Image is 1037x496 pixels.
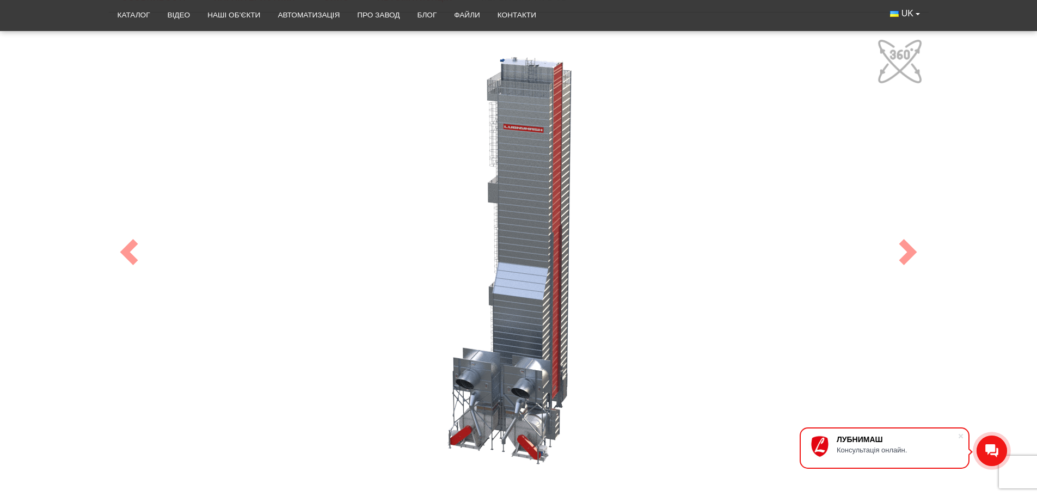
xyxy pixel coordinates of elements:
[837,435,958,444] div: ЛУБНИМАШ
[489,3,545,27] a: Контакти
[881,3,928,24] button: UK
[159,3,199,27] a: Відео
[408,3,445,27] a: Блог
[837,446,958,454] div: Консультація онлайн.
[445,3,489,27] a: Файли
[348,3,408,27] a: Про завод
[199,3,269,27] a: Наші об’єкти
[901,8,913,20] span: UK
[269,3,348,27] a: Автоматизація
[890,11,899,17] img: Українська
[109,3,159,27] a: Каталог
